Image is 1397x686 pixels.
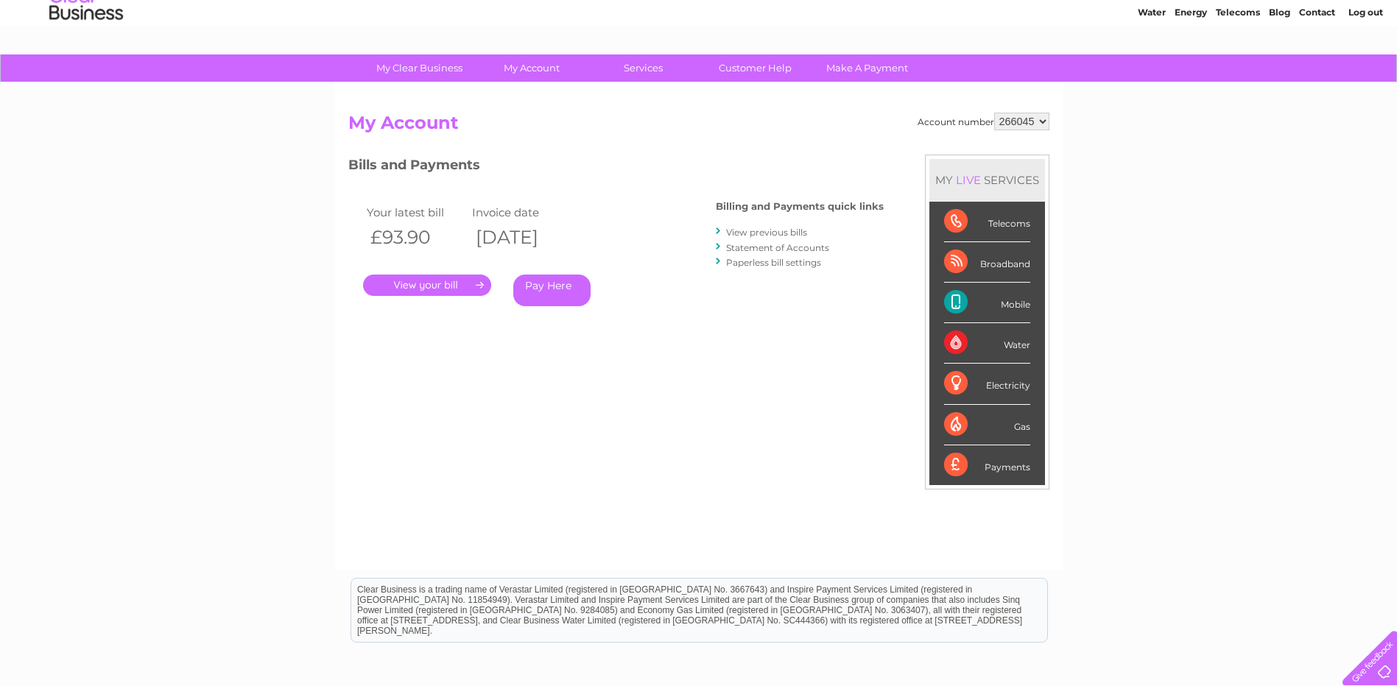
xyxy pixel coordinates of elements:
[944,364,1030,404] div: Electricity
[363,222,469,252] th: £93.90
[918,113,1049,130] div: Account number
[348,155,884,180] h3: Bills and Payments
[726,257,821,268] a: Paperless bill settings
[726,227,807,238] a: View previous bills
[944,323,1030,364] div: Water
[1119,7,1221,26] a: 0333 014 3131
[49,38,124,83] img: logo.png
[1299,63,1335,74] a: Contact
[513,275,591,306] a: Pay Here
[694,54,816,82] a: Customer Help
[806,54,928,82] a: Make A Payment
[944,283,1030,323] div: Mobile
[471,54,592,82] a: My Account
[1175,63,1207,74] a: Energy
[1216,63,1260,74] a: Telecoms
[583,54,704,82] a: Services
[359,54,480,82] a: My Clear Business
[716,201,884,212] h4: Billing and Payments quick links
[1269,63,1290,74] a: Blog
[1348,63,1383,74] a: Log out
[363,202,469,222] td: Your latest bill
[929,159,1045,201] div: MY SERVICES
[468,222,574,252] th: [DATE]
[1138,63,1166,74] a: Water
[348,113,1049,141] h2: My Account
[363,275,491,296] a: .
[944,405,1030,445] div: Gas
[953,173,984,187] div: LIVE
[944,242,1030,283] div: Broadband
[468,202,574,222] td: Invoice date
[944,202,1030,242] div: Telecoms
[351,8,1047,71] div: Clear Business is a trading name of Verastar Limited (registered in [GEOGRAPHIC_DATA] No. 3667643...
[726,242,829,253] a: Statement of Accounts
[944,445,1030,485] div: Payments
